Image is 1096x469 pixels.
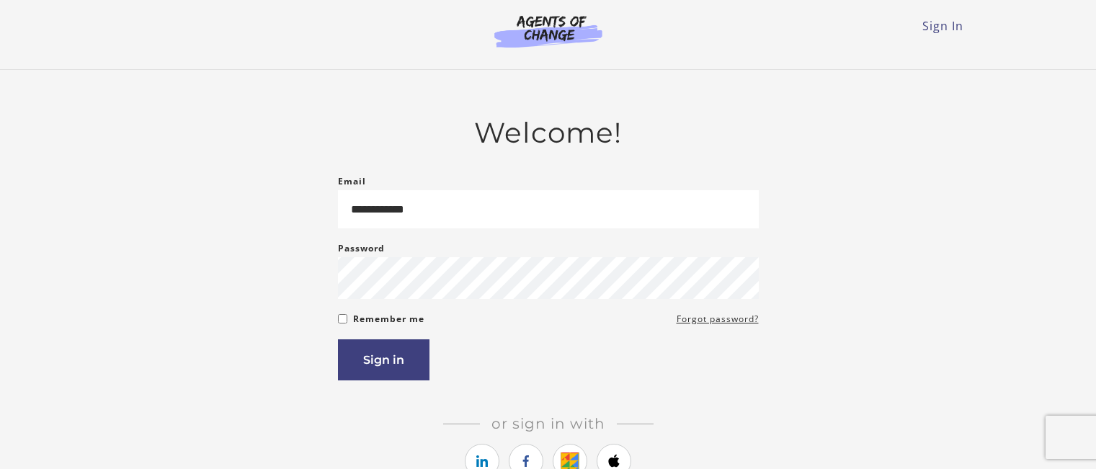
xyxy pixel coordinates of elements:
label: Email [338,173,366,190]
a: Sign In [922,18,963,34]
a: Forgot password? [677,311,759,328]
h2: Welcome! [338,116,759,150]
img: Agents of Change Logo [479,14,618,48]
label: Remember me [353,311,424,328]
button: Sign in [338,339,429,380]
span: Or sign in with [480,415,617,432]
label: Password [338,240,385,257]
